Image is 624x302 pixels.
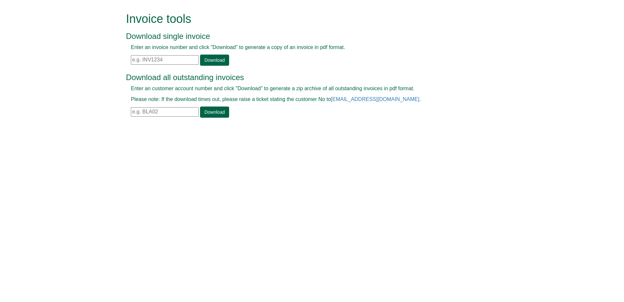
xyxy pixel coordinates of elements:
input: e.g. BLA02 [131,107,199,117]
h3: Download single invoice [126,32,483,41]
a: [EMAIL_ADDRESS][DOMAIN_NAME] [331,96,419,102]
p: Enter an invoice number and click "Download" to generate a copy of an invoice in pdf format. [131,44,478,51]
h1: Invoice tools [126,12,483,25]
p: Enter an customer account number and click "Download" to generate a zip archive of all outstandin... [131,85,478,92]
a: Download [200,55,229,66]
p: Please note: If the download times out, please raise a ticket stating the customer No to . [131,96,478,103]
a: Download [200,107,229,118]
input: e.g. INV1234 [131,55,199,65]
h3: Download all outstanding invoices [126,73,483,82]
